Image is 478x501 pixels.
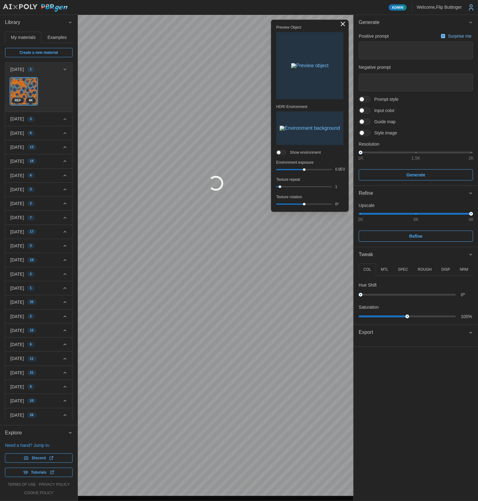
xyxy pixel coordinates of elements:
[10,384,24,390] p: [DATE]
[461,292,473,298] p: 0 º
[441,267,450,272] p: DISP
[30,370,34,375] span: 21
[5,126,72,140] button: [DATE]6
[460,267,468,272] p: NRM
[10,398,24,404] p: [DATE]
[371,119,395,125] span: Guide map
[354,15,478,30] button: Generate
[30,398,34,403] span: 10
[354,186,478,201] button: Refine
[10,327,24,334] p: [DATE]
[5,239,72,253] button: [DATE]3
[354,247,478,262] button: Tweak
[5,310,72,323] button: [DATE]2
[8,482,36,487] a: terms of use
[30,300,34,305] span: 35
[439,32,473,40] button: Surprise me
[30,131,32,136] span: 6
[5,394,72,408] button: [DATE]10
[359,231,473,242] button: Refine
[30,117,32,122] span: 3
[48,35,67,40] span: Examples
[10,144,24,150] p: [DATE]
[5,338,72,351] button: [DATE]6
[276,111,343,145] button: Environment background
[354,30,478,185] div: Generate
[5,267,72,281] button: [DATE]2
[392,5,403,10] span: Admin
[10,370,24,376] p: [DATE]
[10,355,24,362] p: [DATE]
[30,328,34,333] span: 15
[363,267,371,272] p: COL
[10,66,24,73] p: [DATE]
[30,384,32,389] span: 9
[286,150,321,155] span: Show environment
[5,140,72,154] button: [DATE]13
[10,313,24,320] p: [DATE]
[406,170,425,180] span: Generate
[359,202,473,208] p: Upscale
[5,352,72,365] button: [DATE]11
[359,141,473,147] p: Resolution
[359,325,468,340] span: Export
[359,247,468,262] span: Tweak
[30,272,32,277] span: 2
[5,295,72,309] button: [DATE]35
[30,286,32,291] span: 1
[30,258,34,263] span: 19
[30,356,34,361] span: 11
[10,158,24,164] p: [DATE]
[276,32,343,99] button: Preview object
[30,413,34,418] span: 26
[10,412,24,418] p: [DATE]
[30,67,32,72] span: 1
[359,282,377,288] p: Hue Shift
[371,96,399,102] span: Prompt style
[354,340,478,347] div: Export
[5,15,68,30] span: Library
[335,184,343,190] p: 1
[30,159,34,164] span: 18
[276,177,343,182] p: Texture repeat
[276,194,343,200] p: Texture rotation
[10,214,24,221] p: [DATE]
[10,78,37,105] a: aZpWMr5D9gD2s5bPUFMR4KREF
[335,167,343,172] p: 0.0 EV
[5,380,72,394] button: [DATE]9
[30,314,32,319] span: 2
[31,468,47,477] span: Tutorials
[5,48,73,57] a: Create a new material
[30,145,34,150] span: 13
[5,169,72,182] button: [DATE]6
[39,482,70,487] a: privacy policy
[354,325,478,340] button: Export
[10,172,24,179] p: [DATE]
[398,267,408,272] p: SPEC
[276,25,343,30] p: Preview Object
[409,231,423,241] span: Refine
[354,201,478,246] div: Refine
[5,468,73,477] a: Tutorials
[30,243,32,248] span: 3
[5,408,72,422] button: [DATE]26
[359,15,468,30] span: Generate
[276,160,343,165] p: Environment exposure
[5,253,72,267] button: [DATE]19
[10,341,24,348] p: [DATE]
[280,126,340,131] img: Environment background
[5,366,72,380] button: [DATE]21
[30,342,32,347] span: 6
[359,304,379,310] p: Saturation
[5,211,72,224] button: [DATE]7
[29,98,33,103] span: 4 K
[5,425,68,441] span: Explore
[461,313,473,320] p: 100 %
[5,281,72,295] button: [DATE]1
[5,225,72,239] button: [DATE]17
[359,186,468,201] span: Refine
[10,186,24,193] p: [DATE]
[371,107,395,114] span: Input color
[359,169,473,180] button: Generate
[10,243,24,249] p: [DATE]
